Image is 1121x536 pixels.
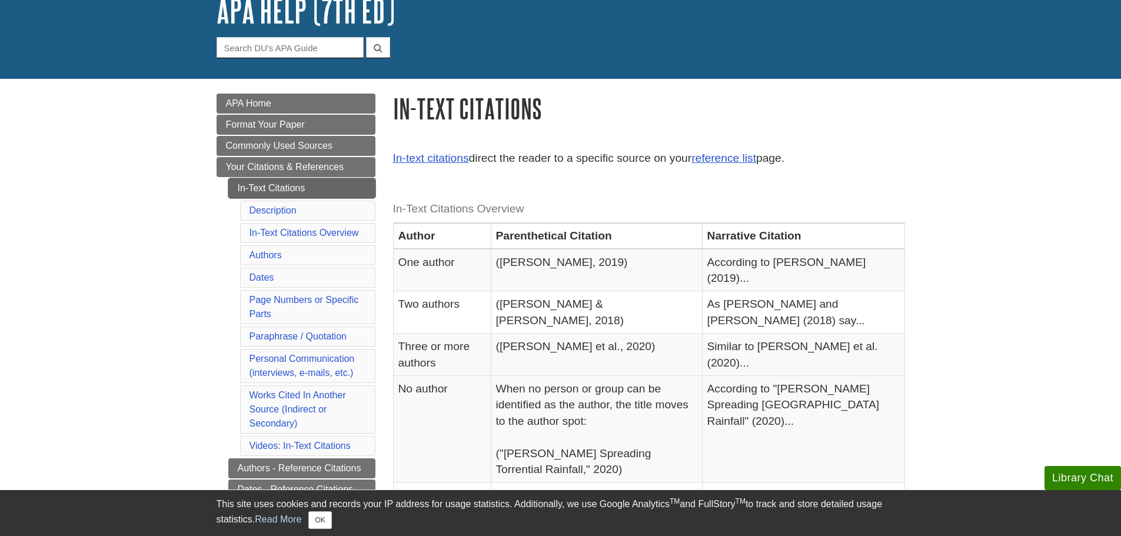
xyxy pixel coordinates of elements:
a: In-Text Citations [228,178,375,198]
h1: In-Text Citations [393,94,905,124]
a: Authors [250,250,282,260]
a: Your Citations & References [217,157,375,177]
td: ([PERSON_NAME], 2019) [491,249,702,291]
a: Works Cited In Another Source (Indirect or Secondary) [250,390,346,428]
td: Three or more authors [393,334,491,376]
th: Author [393,223,491,249]
span: Format Your Paper [226,119,305,129]
button: Close [308,511,331,529]
td: According to "[PERSON_NAME] Spreading [GEOGRAPHIC_DATA] Rainfall" (2020)... [702,376,904,483]
span: Commonly Used Sources [226,141,332,151]
td: Two authors [393,291,491,334]
p: direct the reader to a specific source on your page. [393,150,905,167]
input: Search DU's APA Guide [217,37,364,58]
caption: In-Text Citations Overview [393,196,905,222]
a: reference list [691,152,756,164]
a: APA Home [217,94,375,114]
a: Videos: In-Text Citations [250,441,351,451]
a: Page Numbers or Specific Parts [250,295,359,319]
th: Narrative Citation [702,223,904,249]
sup: TM [670,497,680,505]
td: Similar to [PERSON_NAME] et al. (2020)... [702,334,904,376]
a: Paraphrase / Quotation [250,331,347,341]
button: Library Chat [1045,466,1121,490]
span: Your Citations & References [226,162,344,172]
td: When no person or group can be identified as the author, the title moves to the author spot: ("[P... [491,376,702,483]
td: ([PERSON_NAME][GEOGRAPHIC_DATA], n.d.) [491,482,702,525]
td: As [PERSON_NAME] and [PERSON_NAME] (2018) say... [702,291,904,334]
td: According to [PERSON_NAME] (2019)... [702,249,904,291]
td: ([PERSON_NAME] & [PERSON_NAME], 2018) [491,291,702,334]
td: No author [393,376,491,483]
td: Group author [393,482,491,525]
td: One author [393,249,491,291]
a: Dates - Reference Citations [228,480,375,500]
a: In-Text Citations Overview [250,228,359,238]
a: Format Your Paper [217,115,375,135]
a: Personal Communication(interviews, e-mails, etc.) [250,354,355,378]
td: ([PERSON_NAME] et al., 2020) [491,334,702,376]
th: Parenthetical Citation [491,223,702,249]
a: Read More [255,514,301,524]
div: This site uses cookies and records your IP address for usage statistics. Additionally, we use Goo... [217,497,905,529]
span: APA Home [226,98,271,108]
td: According to [PERSON_NAME][GEOGRAPHIC_DATA] (n.d.)... [702,482,904,525]
sup: TM [736,497,746,505]
a: Commonly Used Sources [217,136,375,156]
a: Dates [250,272,274,282]
a: In-text citations [393,152,469,164]
a: Authors - Reference Citations [228,458,375,478]
a: Description [250,205,297,215]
